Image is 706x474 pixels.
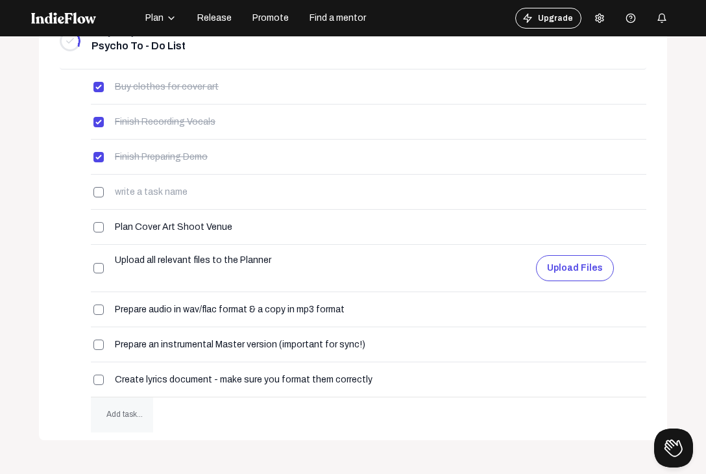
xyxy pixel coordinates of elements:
input: write a task name [114,116,239,127]
button: Upload files [536,255,614,281]
input: write a task name [114,304,405,315]
input: write a task name [114,374,431,385]
button: Plan [138,8,184,29]
input: write a task name [114,151,228,162]
input: write a task name [114,339,431,350]
span: Add task... [106,410,143,419]
button: Promote [245,8,297,29]
button: Upgrade [515,8,581,29]
span: Release [197,12,232,25]
input: write a task name [114,186,219,197]
input: write a task name [114,221,254,232]
input: write a task name [114,81,249,92]
input: write a task name [114,255,327,266]
span: Find a mentor [310,12,366,25]
div: Due [DATE]• 3/9 [60,69,646,432]
button: Find a mentor [302,8,374,29]
mat-expansion-panel-header: Due [DATE]• 3/9 [60,28,646,69]
button: Release [189,8,239,29]
span: Promote [252,12,289,25]
iframe: Toggle Customer Support [654,429,693,468]
img: indieflow-logo-white.svg [31,12,96,24]
span: Plan [145,12,164,25]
